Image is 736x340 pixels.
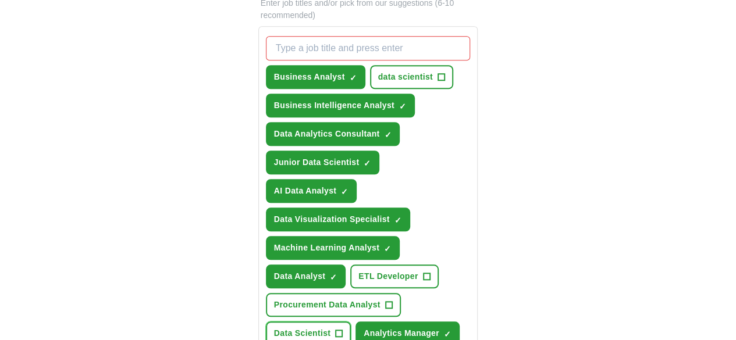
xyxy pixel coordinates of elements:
[266,293,401,317] button: Procurement Data Analyst
[266,151,380,174] button: Junior Data Scientist✓
[330,273,337,282] span: ✓
[358,270,418,282] span: ETL Developer
[394,216,401,225] span: ✓
[274,156,360,169] span: Junior Data Scientist
[266,122,400,146] button: Data Analytics Consultant✓
[378,71,433,83] span: data scientist
[274,185,336,197] span: AI Data Analyst
[274,213,390,226] span: Data Visualization Specialist
[370,65,453,89] button: data scientist
[274,299,381,311] span: Procurement Data Analyst
[266,36,471,60] input: Type a job title and press enter
[274,99,394,112] span: Business Intelligence Analyst
[266,179,357,203] button: AI Data Analyst✓
[274,270,326,282] span: Data Analyst
[266,207,410,231] button: Data Visualization Specialist✓
[266,94,415,117] button: Business Intelligence Analyst✓
[444,330,451,339] span: ✓
[350,73,357,83] span: ✓
[384,130,391,139] span: ✓
[350,264,438,288] button: ETL Developer
[364,327,439,339] span: Analytics Manager
[364,159,371,168] span: ✓
[274,242,379,254] span: Machine Learning Analyst
[399,102,406,111] span: ✓
[274,128,380,140] span: Data Analytics Consultant
[341,187,348,196] span: ✓
[266,65,365,89] button: Business Analyst✓
[274,71,345,83] span: Business Analyst
[266,236,400,260] button: Machine Learning Analyst✓
[384,244,391,253] span: ✓
[274,327,331,339] span: Data Scientist
[266,264,346,288] button: Data Analyst✓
